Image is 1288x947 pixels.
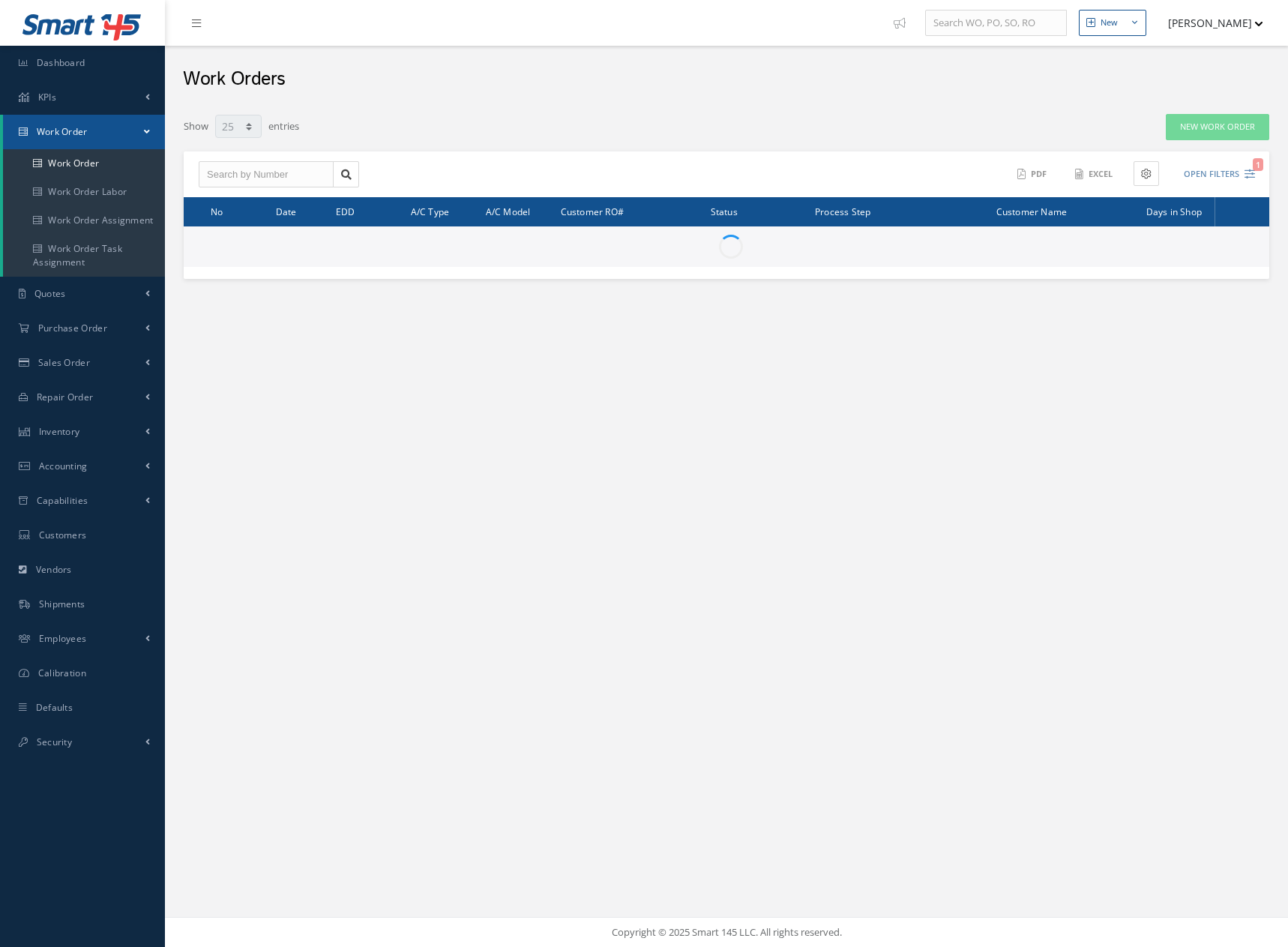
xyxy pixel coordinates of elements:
[996,204,1068,218] span: Customer Name
[336,204,355,218] span: EDD
[39,598,85,610] span: Shipments
[37,736,72,748] span: Security
[3,149,165,178] a: Work Order
[3,115,165,149] a: Work Order
[39,529,87,541] span: Customers
[268,113,299,134] label: entries
[1010,161,1056,187] button: PDF
[37,494,88,507] span: Capabilities
[3,235,165,277] a: Work Order Task Assignment
[38,667,86,679] span: Calibration
[39,425,80,438] span: Inventory
[3,178,165,206] a: Work Order Labor
[561,204,624,218] span: Customer RO#
[925,10,1067,37] input: Search WO, PO, SO, RO
[199,161,334,188] input: Search by Number
[36,701,73,714] span: Defaults
[711,204,738,218] span: Status
[1253,158,1263,171] span: 1
[38,356,90,369] span: Sales Order
[39,632,87,645] span: Employees
[38,322,107,334] span: Purchase Order
[1154,8,1263,37] button: [PERSON_NAME]
[37,56,85,69] span: Dashboard
[34,287,66,300] span: Quotes
[183,68,286,91] h2: Work Orders
[39,460,88,472] span: Accounting
[184,113,208,134] label: Show
[3,206,165,235] a: Work Order Assignment
[1101,16,1118,29] div: New
[1170,162,1255,187] button: Open Filters1
[276,204,297,218] span: Date
[1146,204,1202,218] span: Days in Shop
[815,204,870,218] span: Process Step
[1068,161,1122,187] button: Excel
[1079,10,1146,36] button: New
[180,925,1273,940] div: Copyright © 2025 Smart 145 LLC. All rights reserved.
[486,204,531,218] span: A/C Model
[37,391,94,403] span: Repair Order
[211,204,223,218] span: No
[1166,114,1269,140] a: New Work Order
[37,125,88,138] span: Work Order
[38,91,56,103] span: KPIs
[36,563,72,576] span: Vendors
[411,204,450,218] span: A/C Type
